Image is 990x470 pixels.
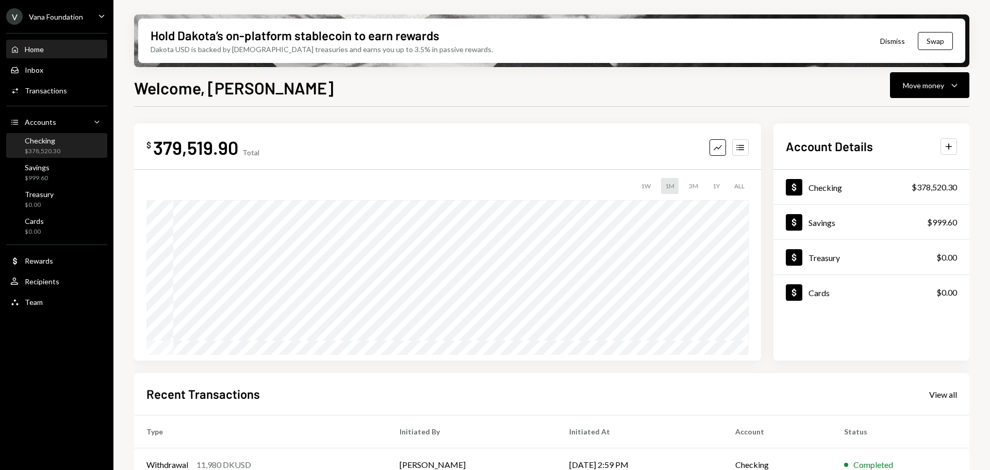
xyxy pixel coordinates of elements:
div: $0.00 [25,201,54,209]
div: $999.60 [927,216,957,229]
th: Status [832,415,969,448]
div: Team [25,298,43,306]
th: Initiated At [557,415,722,448]
div: 1W [637,178,655,194]
a: Treasury$0.00 [773,240,969,274]
div: Recipients [25,277,59,286]
div: $378,520.30 [25,147,60,156]
div: Move money [903,80,944,91]
div: Home [25,45,44,54]
a: Transactions [6,81,107,100]
a: Checking$378,520.30 [773,170,969,204]
a: Treasury$0.00 [6,187,107,212]
div: 1Y [708,178,724,194]
a: Inbox [6,60,107,79]
a: Rewards [6,251,107,270]
div: $0.00 [25,228,44,236]
div: Checking [25,136,60,145]
button: Move money [890,72,969,98]
h2: Recent Transactions [146,385,260,402]
div: $0.00 [936,286,957,299]
div: Accounts [25,118,56,126]
div: ALL [730,178,749,194]
div: Cards [808,288,830,298]
button: Dismiss [867,29,918,53]
div: Savings [25,163,49,172]
div: Hold Dakota’s on-platform stablecoin to earn rewards [151,27,439,44]
h1: Welcome, [PERSON_NAME] [134,77,334,98]
div: $ [146,140,151,150]
div: Savings [808,218,835,228]
a: Home [6,40,107,58]
th: Type [134,415,387,448]
a: View all [929,388,957,400]
div: Treasury [25,190,54,199]
a: Team [6,293,107,311]
div: Cards [25,217,44,225]
a: Cards$0.00 [773,275,969,310]
div: $999.60 [25,174,49,183]
div: $378,520.30 [912,181,957,193]
a: Accounts [6,112,107,131]
div: Inbox [25,66,43,74]
div: V [6,8,23,25]
div: View all [929,390,957,400]
div: 379,519.90 [153,136,238,159]
div: Checking [808,183,842,192]
a: Savings$999.60 [6,160,107,185]
h2: Account Details [786,138,873,155]
div: Dakota USD is backed by [DEMOGRAPHIC_DATA] treasuries and earns you up to 3.5% in passive rewards. [151,44,493,55]
div: 3M [685,178,702,194]
div: Vana Foundation [29,12,83,21]
div: Transactions [25,86,67,95]
th: Initiated By [387,415,557,448]
div: Total [242,148,259,157]
th: Account [723,415,832,448]
a: Savings$999.60 [773,205,969,239]
div: $0.00 [936,251,957,264]
a: Recipients [6,272,107,290]
div: Treasury [808,253,840,263]
a: Cards$0.00 [6,214,107,238]
button: Swap [918,32,953,50]
div: Rewards [25,256,53,265]
div: 1M [661,178,679,194]
a: Checking$378,520.30 [6,133,107,158]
